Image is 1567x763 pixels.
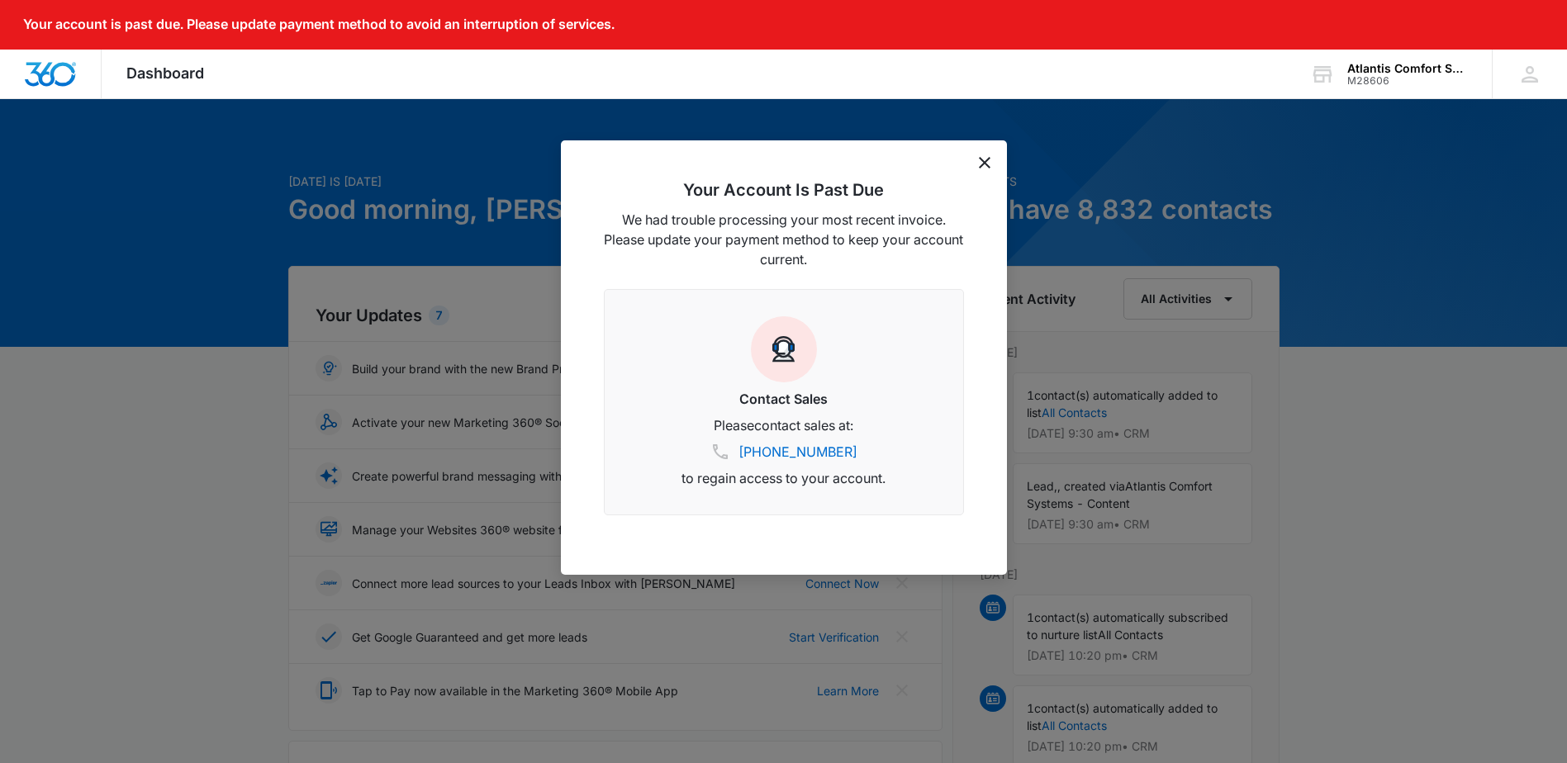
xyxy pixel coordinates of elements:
[1347,75,1468,87] div: account id
[979,157,990,168] button: dismiss this dialog
[102,50,229,98] div: Dashboard
[624,389,943,409] h3: Contact Sales
[1347,62,1468,75] div: account name
[23,17,615,32] p: Your account is past due. Please update payment method to avoid an interruption of services.
[624,415,943,488] p: Please contact sales at: to regain access to your account.
[604,210,964,269] p: We had trouble processing your most recent invoice. Please update your payment method to keep you...
[126,64,204,82] span: Dashboard
[738,442,857,462] a: [PHONE_NUMBER]
[604,180,964,200] h2: Your Account Is Past Due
